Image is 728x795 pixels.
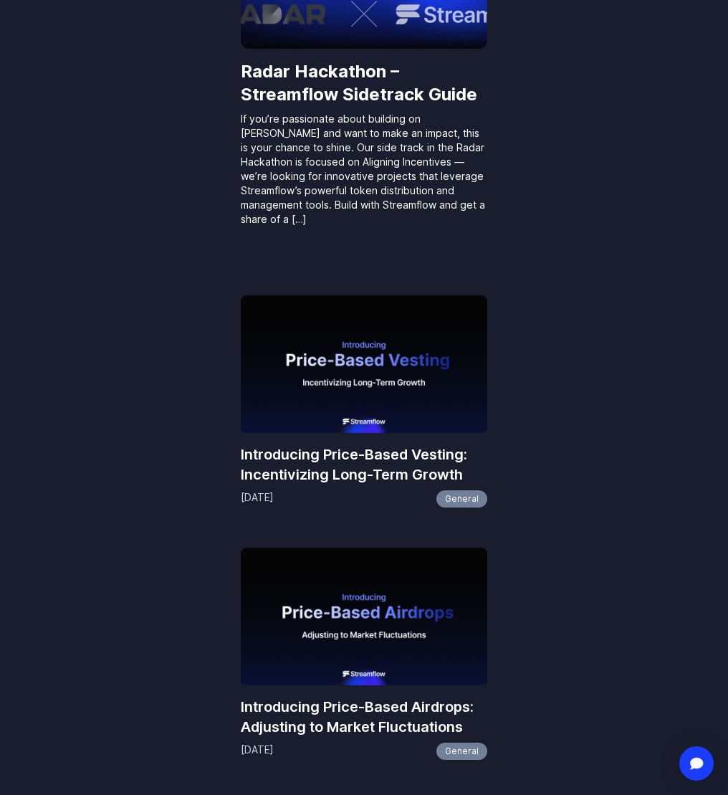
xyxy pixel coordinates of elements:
[241,112,487,227] p: If you’re passionate about building on [PERSON_NAME] and want to make an impact, this is your cha...
[241,295,487,433] img: Introducing Price-Based Vesting: Incentivizing Long-Term Growth
[241,697,487,737] a: Introducing Price-Based Airdrops: Adjusting to Market Fluctuations
[241,60,487,106] a: Radar Hackathon – Streamflow Sidetrack Guide
[241,444,487,485] a: Introducing Price-Based Vesting: Incentivizing Long-Term Growth
[241,490,274,508] p: [DATE]
[436,743,487,760] a: General
[679,746,714,781] div: Open Intercom Messenger
[241,743,274,760] p: [DATE]
[436,490,487,508] a: General
[241,548,487,685] img: Introducing Price-Based Airdrops: Adjusting to Market Fluctuations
